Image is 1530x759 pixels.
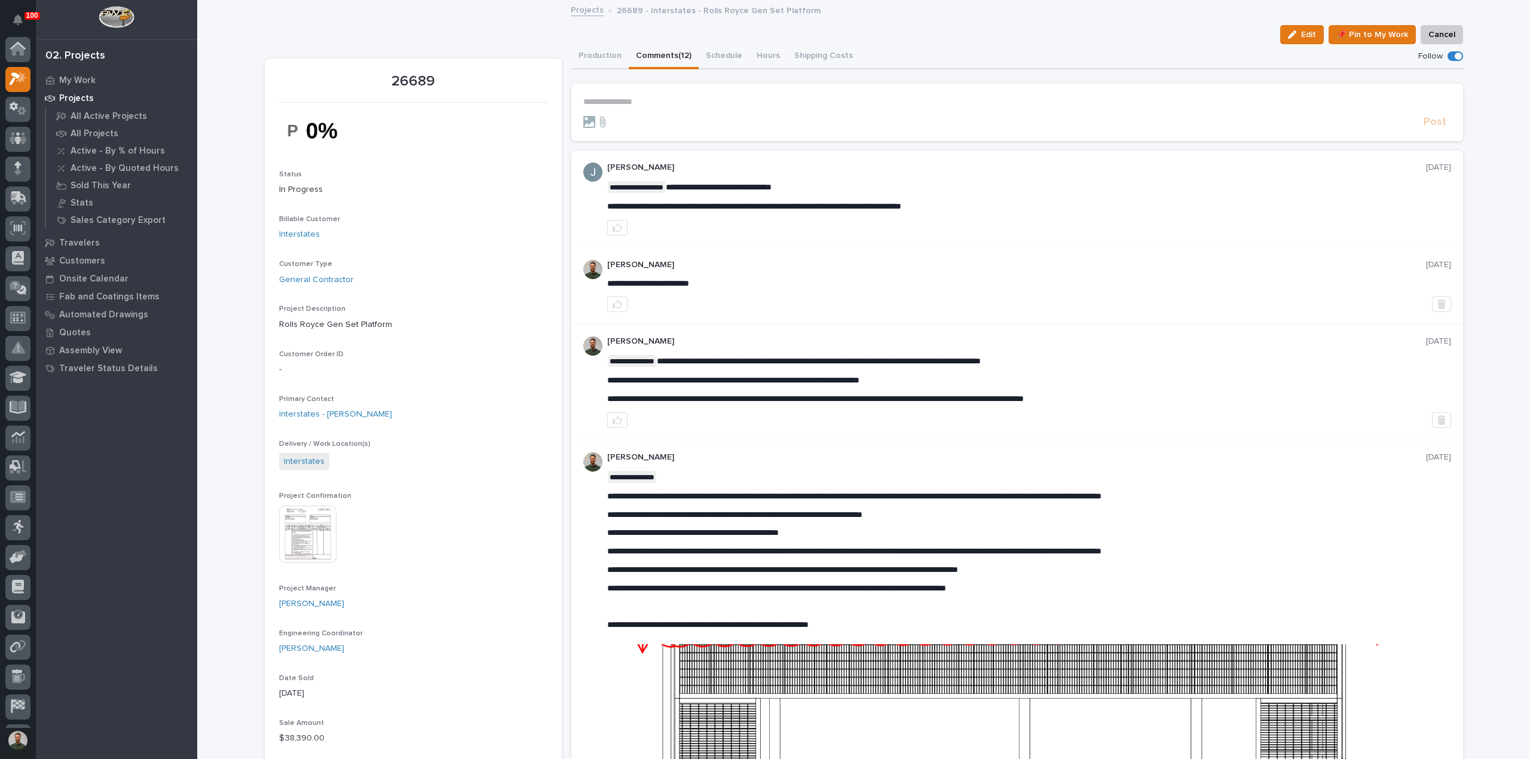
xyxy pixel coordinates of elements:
a: Active - By Quoted Hours [46,160,197,176]
span: Post [1424,115,1446,129]
div: Notifications100 [15,14,30,33]
a: Stats [46,194,197,211]
span: Status [279,171,302,178]
img: 0CaJF43kpacIl14ppGM4Lr8H9CjMWlvDJWNHwe4TwOA [279,110,369,151]
a: Travelers [36,234,197,252]
a: Interstates - [PERSON_NAME] [279,408,392,421]
p: [DATE] [1426,163,1451,173]
a: Onsite Calendar [36,270,197,287]
button: Post [1419,115,1451,129]
button: Production [571,44,629,69]
button: 📌 Pin to My Work [1329,25,1416,44]
span: Primary Contact [279,396,334,403]
a: [PERSON_NAME] [279,598,344,610]
p: [PERSON_NAME] [607,336,1426,347]
span: Date Sold [279,675,314,682]
button: Shipping Costs [787,44,860,69]
p: [DATE] [1426,452,1451,463]
p: Stats [71,198,93,209]
button: like this post [607,296,628,312]
p: Projects [59,93,94,104]
p: Fab and Coatings Items [59,292,160,302]
p: Active - By % of Hours [71,146,165,157]
span: Project Description [279,305,345,313]
p: In Progress [279,183,547,196]
span: Project Confirmation [279,492,351,500]
span: Delivery / Work Location(s) [279,440,371,448]
a: Assembly View [36,341,197,359]
p: Rolls Royce Gen Set Platform [279,319,547,331]
button: Cancel [1421,25,1463,44]
img: AATXAJw4slNr5ea0WduZQVIpKGhdapBAGQ9xVsOeEvl5=s96-c [583,336,602,356]
button: like this post [607,412,628,428]
a: Interstates [279,228,320,241]
a: [PERSON_NAME] [279,642,344,655]
span: Billable Customer [279,216,340,223]
button: Schedule [699,44,749,69]
p: [DATE] [1426,260,1451,270]
a: Projects [36,89,197,107]
button: Comments (12) [629,44,699,69]
p: 26689 - Interstates - Rolls Royce Gen Set Platform [617,3,821,16]
a: All Projects [46,125,197,142]
a: Sales Category Export [46,212,197,228]
a: General Contractor [279,274,354,286]
a: Traveler Status Details [36,359,197,377]
p: Assembly View [59,345,122,356]
p: All Active Projects [71,111,147,122]
img: Workspace Logo [99,6,134,28]
img: ACg8ocIJHU6JEmo4GV-3KL6HuSvSpWhSGqG5DdxF6tKpN6m2=s96-c [583,163,602,182]
p: Customers [59,256,105,267]
p: [DATE] [1426,336,1451,347]
button: Edit [1280,25,1324,44]
p: [PERSON_NAME] [607,163,1426,173]
p: Sales Category Export [71,215,166,226]
button: users-avatar [5,728,30,753]
button: Delete post [1432,412,1451,428]
button: Delete post [1432,296,1451,312]
a: My Work [36,71,197,89]
p: 100 [26,11,38,20]
a: All Active Projects [46,108,197,124]
p: [PERSON_NAME] [607,452,1426,463]
a: Fab and Coatings Items [36,287,197,305]
a: Automated Drawings [36,305,197,323]
p: Traveler Status Details [59,363,158,374]
p: 26689 [279,73,547,90]
p: Sold This Year [71,180,131,191]
span: Sale Amount [279,720,324,727]
div: 02. Projects [45,50,105,63]
a: Sold This Year [46,177,197,194]
a: Customers [36,252,197,270]
img: AATXAJw4slNr5ea0WduZQVIpKGhdapBAGQ9xVsOeEvl5=s96-c [583,452,602,472]
span: 📌 Pin to My Work [1336,27,1408,42]
span: Customer Type [279,261,332,268]
p: [DATE] [279,687,547,700]
p: Active - By Quoted Hours [71,163,179,174]
p: Follow [1418,51,1443,62]
p: - [279,363,547,376]
a: Interstates [284,455,325,468]
a: Active - By % of Hours [46,142,197,159]
button: Hours [749,44,787,69]
p: [PERSON_NAME] [607,260,1426,270]
p: All Projects [71,128,118,139]
p: Quotes [59,328,91,338]
button: Notifications [5,7,30,32]
span: Customer Order ID [279,351,344,358]
img: AATXAJw4slNr5ea0WduZQVIpKGhdapBAGQ9xVsOeEvl5=s96-c [583,260,602,279]
p: My Work [59,75,96,86]
button: like this post [607,220,628,235]
span: Cancel [1428,27,1455,42]
a: Quotes [36,323,197,341]
span: Edit [1301,29,1316,40]
span: Project Manager [279,585,336,592]
p: Automated Drawings [59,310,148,320]
p: Travelers [59,238,100,249]
p: $ 38,390.00 [279,732,547,745]
a: Projects [571,2,604,16]
span: Engineering Coordinator [279,630,363,637]
p: Onsite Calendar [59,274,128,284]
